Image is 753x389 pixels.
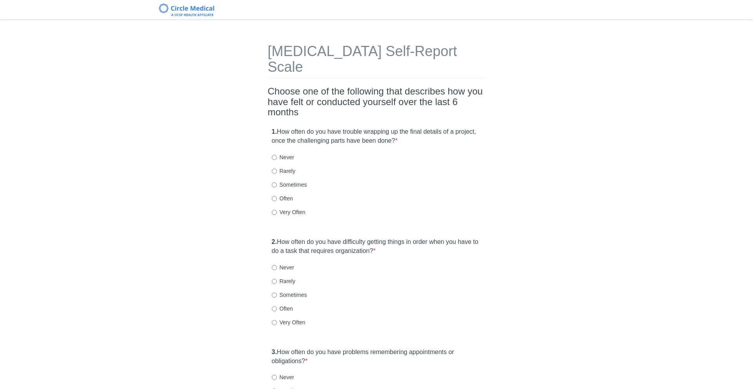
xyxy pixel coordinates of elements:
label: Very Often [272,208,306,216]
h2: Choose one of the following that describes how you have felt or conducted yourself over the last ... [268,86,486,117]
strong: 3. [272,349,277,355]
label: Sometimes [272,291,307,299]
label: How often do you have difficulty getting things in order when you have to do a task that requires... [272,238,482,256]
input: Rarely [272,169,277,174]
label: How often do you have trouble wrapping up the final details of a project, once the challenging pa... [272,127,482,145]
input: Very Often [272,210,277,215]
input: Rarely [272,279,277,284]
input: Very Often [272,320,277,325]
input: Never [272,375,277,380]
label: Sometimes [272,181,307,189]
input: Often [272,196,277,201]
input: Often [272,306,277,311]
label: Often [272,194,293,202]
label: Never [272,264,294,271]
label: Never [272,153,294,161]
label: Rarely [272,277,295,285]
strong: 1. [272,128,277,135]
label: Very Often [272,318,306,326]
input: Never [272,155,277,160]
input: Never [272,265,277,270]
strong: 2. [272,238,277,245]
label: Rarely [272,167,295,175]
label: How often do you have problems remembering appointments or obligations? [272,348,482,366]
input: Sometimes [272,182,277,187]
input: Sometimes [272,293,277,298]
img: Circle Medical Logo [159,4,214,16]
label: Often [272,305,293,313]
label: Never [272,373,294,381]
h1: [MEDICAL_DATA] Self-Report Scale [268,44,486,78]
